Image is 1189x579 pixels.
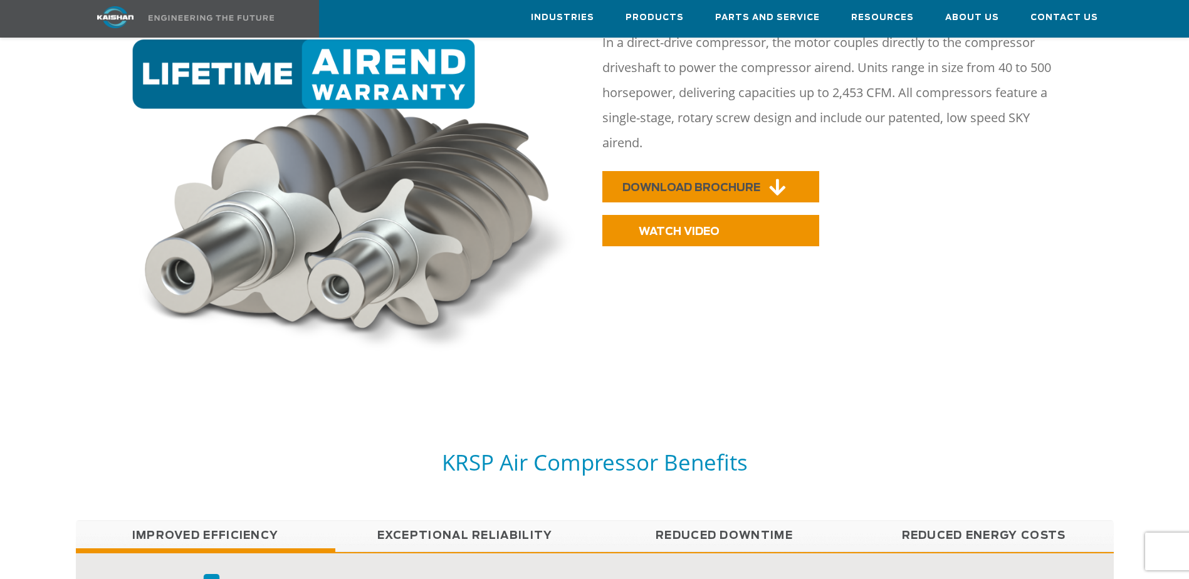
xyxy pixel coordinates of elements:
[602,215,819,246] a: WATCH VIDEO
[68,6,162,28] img: kaishan logo
[602,30,1071,155] p: In a direct-drive compressor, the motor couples directly to the compressor driveshaft to power th...
[595,520,854,551] a: Reduced Downtime
[851,1,914,34] a: Resources
[622,182,760,193] span: DOWNLOAD BROCHURE
[715,1,820,34] a: Parts and Service
[76,448,1114,476] h5: KRSP Air Compressor Benefits
[1030,1,1098,34] a: Contact Us
[715,11,820,25] span: Parts and Service
[127,39,587,360] img: warranty
[1030,11,1098,25] span: Contact Us
[76,520,335,551] a: Improved Efficiency
[335,520,595,551] a: Exceptional reliability
[602,171,819,202] a: DOWNLOAD BROCHURE
[639,226,720,237] span: WATCH VIDEO
[626,1,684,34] a: Products
[851,11,914,25] span: Resources
[854,520,1114,551] a: Reduced Energy Costs
[531,1,594,34] a: Industries
[531,11,594,25] span: Industries
[626,11,684,25] span: Products
[945,11,999,25] span: About Us
[149,15,274,21] img: Engineering the future
[945,1,999,34] a: About Us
